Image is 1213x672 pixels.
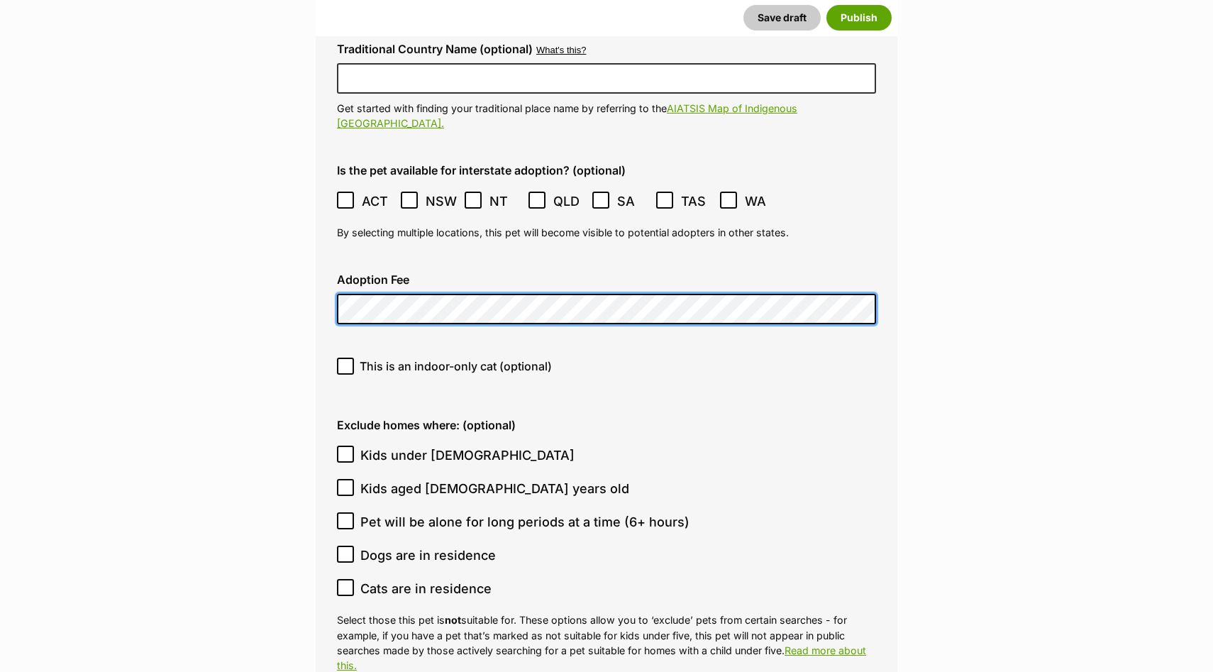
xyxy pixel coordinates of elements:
label: Adoption Fee [337,273,876,286]
label: Exclude homes where: (optional) [337,419,876,431]
span: Pet will be alone for long periods at a time (6+ hours) [360,512,689,531]
span: This is an indoor-only cat (optional) [360,358,552,375]
span: Dogs are in residence [360,546,496,565]
span: NSW [426,192,458,211]
button: Publish [826,5,892,31]
span: TAS [681,192,713,211]
span: Cats are in residence [360,579,492,598]
span: ACT [362,192,394,211]
label: Is the pet available for interstate adoption? (optional) [337,164,876,177]
span: NT [489,192,521,211]
p: Get started with finding your traditional place name by referring to the [337,101,876,131]
p: By selecting multiple locations, this pet will become visible to potential adopters in other states. [337,225,876,240]
span: QLD [553,192,585,211]
span: WA [745,192,777,211]
span: SA [617,192,649,211]
span: Kids under [DEMOGRAPHIC_DATA] [360,446,575,465]
strong: not [445,614,461,626]
button: What's this? [536,45,586,56]
button: Save draft [743,5,821,31]
span: Kids aged [DEMOGRAPHIC_DATA] years old [360,479,629,498]
label: Traditional Country Name (optional) [337,43,533,55]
